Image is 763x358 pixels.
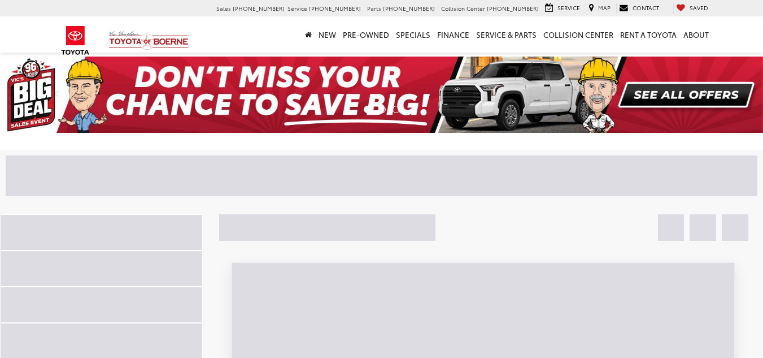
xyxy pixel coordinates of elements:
a: About [680,16,712,53]
span: Contact [633,3,659,12]
img: Toyota [54,22,97,59]
span: Collision Center [441,4,485,12]
a: Home [302,16,315,53]
span: Sales [216,4,231,12]
span: [PHONE_NUMBER] [383,4,435,12]
a: Service [542,3,583,14]
a: Specials [393,16,434,53]
a: Service & Parts: Opens in a new tab [473,16,540,53]
span: Parts [367,4,381,12]
a: Collision Center [540,16,617,53]
a: Contact [616,3,662,14]
a: Rent a Toyota [617,16,680,53]
span: Saved [690,3,708,12]
a: New [315,16,339,53]
span: [PHONE_NUMBER] [233,4,285,12]
span: Service [557,3,580,12]
span: [PHONE_NUMBER] [309,4,361,12]
a: Pre-Owned [339,16,393,53]
a: Map [586,3,613,14]
span: Service [287,4,307,12]
a: My Saved Vehicles [673,3,711,14]
span: [PHONE_NUMBER] [487,4,539,12]
span: Map [598,3,611,12]
a: Finance [434,16,473,53]
img: Vic Vaughan Toyota of Boerne [108,31,189,50]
